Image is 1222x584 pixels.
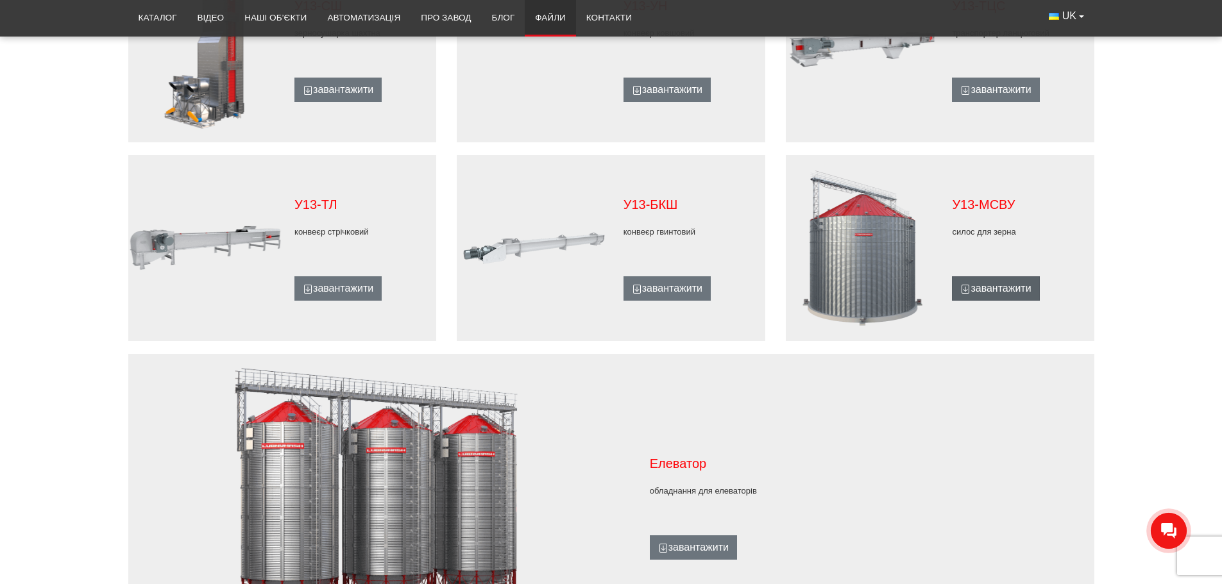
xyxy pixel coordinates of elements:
a: Каталог [128,4,187,32]
a: завантажити [624,78,711,102]
a: завантажити [294,78,382,102]
p: конвеєр гвинтовий [624,226,753,238]
a: завантажити [650,535,737,560]
a: Наші об’єкти [234,4,317,32]
p: У13-ТЛ [294,196,424,213]
p: У13-МСВУ [952,196,1082,213]
a: Про завод [411,4,481,32]
a: завантажити [624,276,711,301]
img: Українська [1049,13,1059,20]
a: Файли [525,4,576,32]
a: завантажити [952,276,1039,301]
p: силос для зерна [952,226,1082,238]
p: У13-БКШ [624,196,753,213]
span: UK [1062,9,1076,23]
a: завантажити [952,78,1039,102]
p: обладнання для елеваторів [650,485,1056,497]
a: Відео [187,4,235,32]
p: Елеватор [650,455,1056,472]
a: Автоматизація [317,4,411,32]
a: Блог [481,4,525,32]
button: UK [1039,4,1094,28]
p: конвеєр стрічковий [294,226,424,238]
a: Контакти [576,4,642,32]
a: завантажити [294,276,382,301]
